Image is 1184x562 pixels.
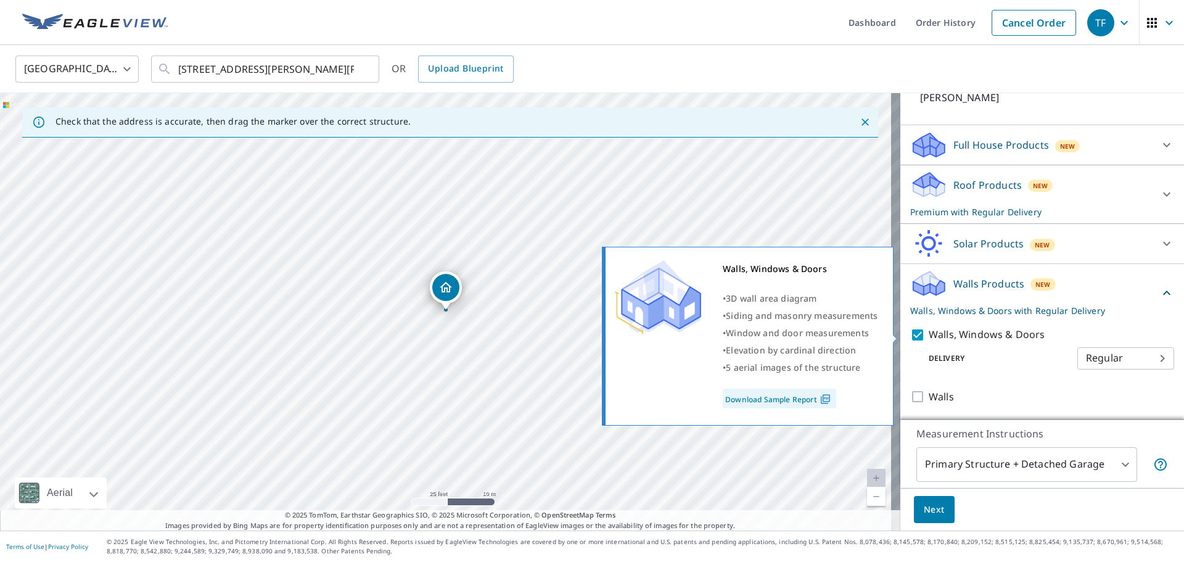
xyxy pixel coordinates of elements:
p: Premium with Regular Delivery [910,205,1152,218]
button: Close [857,114,873,130]
p: © 2025 Eagle View Technologies, Inc. and Pictometry International Corp. All Rights Reserved. Repo... [107,537,1178,556]
a: Upload Blueprint [418,56,513,83]
p: Solar Products [953,236,1024,251]
img: EV Logo [22,14,168,32]
a: OpenStreetMap [541,510,593,519]
span: © 2025 TomTom, Earthstar Geographics SIO, © 2025 Microsoft Corporation, © [285,510,616,521]
div: Primary Structure + Detached Garage [916,447,1137,482]
div: • [723,342,878,359]
p: Walls, Windows & Doors with Regular Delivery [910,304,1159,317]
span: New [1035,279,1051,289]
div: • [723,324,878,342]
p: Full House Products [953,138,1049,152]
p: | [6,543,88,550]
div: Roof ProductsNewPremium with Regular Delivery [910,170,1174,218]
div: Walls ProductsNewWalls, Windows & Doors with Regular Delivery [910,269,1174,317]
span: Elevation by cardinal direction [726,344,856,356]
div: Solar ProductsNew [910,229,1174,258]
input: Search by address or latitude-longitude [178,52,354,86]
a: Current Level 20, Zoom In Disabled [867,469,886,487]
a: Terms of Use [6,542,44,551]
img: Premium [615,260,701,334]
p: Walls [929,389,954,405]
span: 5 aerial images of the structure [726,362,860,373]
a: Current Level 20, Zoom Out [867,487,886,506]
div: Full House ProductsNew [910,130,1174,160]
p: Measurement Instructions [916,426,1168,441]
div: TF [1087,9,1114,36]
p: Delivery [910,353,1077,364]
p: Check that the address is accurate, then drag the marker over the correct structure. [55,116,411,127]
a: Cancel Order [992,10,1076,36]
div: • [723,359,878,376]
span: Window and door measurements [726,327,869,339]
span: Siding and masonry measurements [726,310,878,321]
p: Walls Products [953,276,1024,291]
div: OR [392,56,514,83]
div: Dropped pin, building 1, Residential property, 5347 Las Flores Via New Port Richey, FL 34655 [430,271,462,310]
span: New [1035,240,1050,250]
span: 3D wall area diagram [726,292,816,304]
div: Walls, Windows & Doors [723,260,878,278]
span: Your report will include the primary structure and a detached garage if one exists. [1153,457,1168,472]
span: Upload Blueprint [428,61,503,76]
a: Download Sample Report [723,389,836,408]
p: Walls, Windows & Doors [929,327,1045,342]
span: New [1060,141,1075,151]
span: Next [924,502,945,518]
div: Aerial [15,477,107,508]
div: • [723,307,878,324]
p: Roof Products [953,178,1022,192]
div: • [723,290,878,307]
div: [GEOGRAPHIC_DATA] [15,52,139,86]
a: Privacy Policy [48,542,88,551]
div: Regular [1077,341,1174,376]
button: Next [914,496,955,524]
span: New [1033,181,1048,191]
div: Aerial [43,477,76,508]
img: Pdf Icon [817,394,834,405]
a: Terms [596,510,616,519]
